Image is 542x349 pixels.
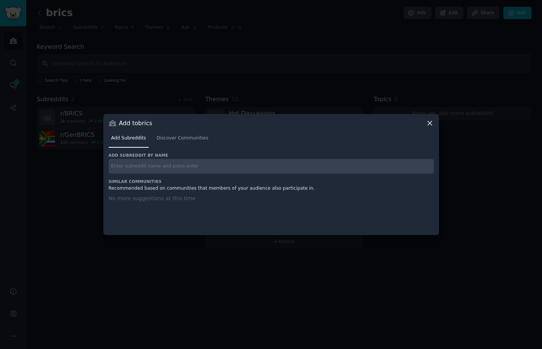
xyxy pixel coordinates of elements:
div: Recommended based on communities that members of your audience also participate in. [109,185,434,192]
span: Add Subreddits [111,135,146,142]
span: Discover Communities [157,135,208,142]
input: Enter subreddit name and press enter [109,159,434,174]
h3: Similar Communities [109,179,434,184]
a: Discover Communities [154,132,211,148]
h3: Add subreddit by name [109,153,434,158]
a: Add Subreddits [109,132,149,148]
h3: Add to brics [119,119,152,127]
div: No more suggestions at this time [109,195,434,226]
